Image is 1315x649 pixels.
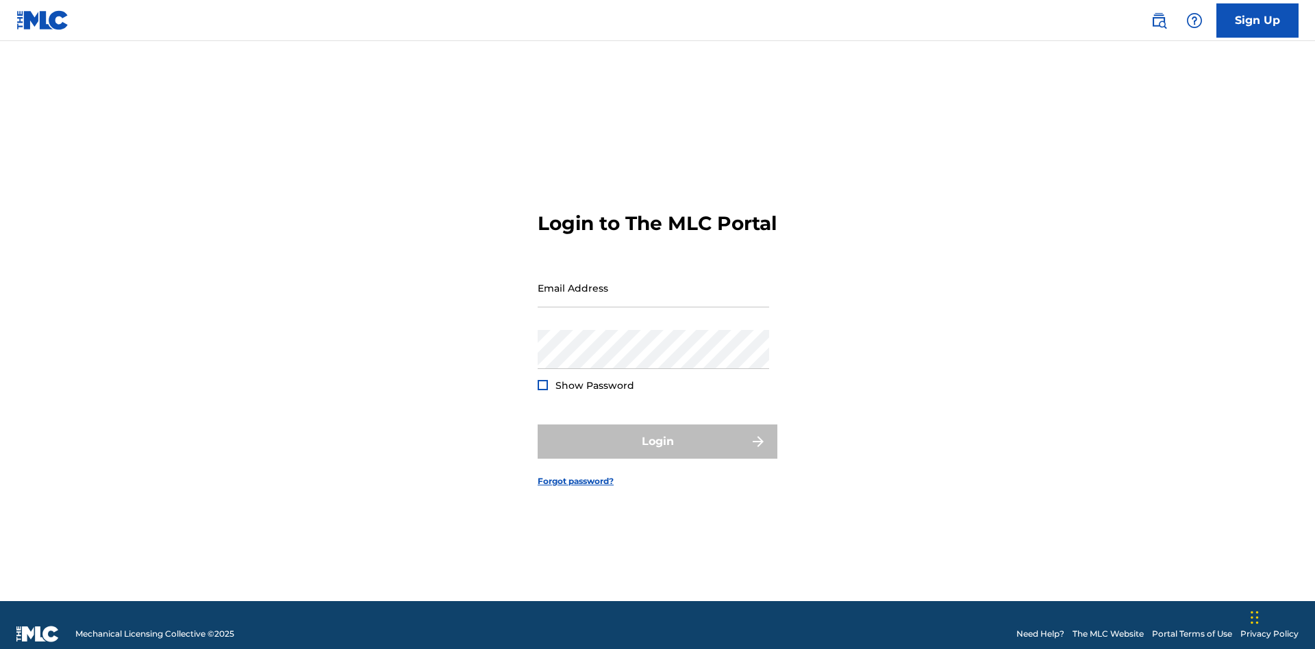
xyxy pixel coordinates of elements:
[1240,628,1299,640] a: Privacy Policy
[1151,12,1167,29] img: search
[1216,3,1299,38] a: Sign Up
[1251,597,1259,638] div: Drag
[1145,7,1173,34] a: Public Search
[16,626,59,642] img: logo
[1186,12,1203,29] img: help
[538,212,777,236] h3: Login to The MLC Portal
[1181,7,1208,34] div: Help
[1016,628,1064,640] a: Need Help?
[538,475,614,487] a: Forgot password?
[1247,583,1315,649] iframe: Chat Widget
[16,10,69,30] img: MLC Logo
[75,628,234,640] span: Mechanical Licensing Collective © 2025
[555,379,634,392] span: Show Password
[1152,628,1232,640] a: Portal Terms of Use
[1073,628,1144,640] a: The MLC Website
